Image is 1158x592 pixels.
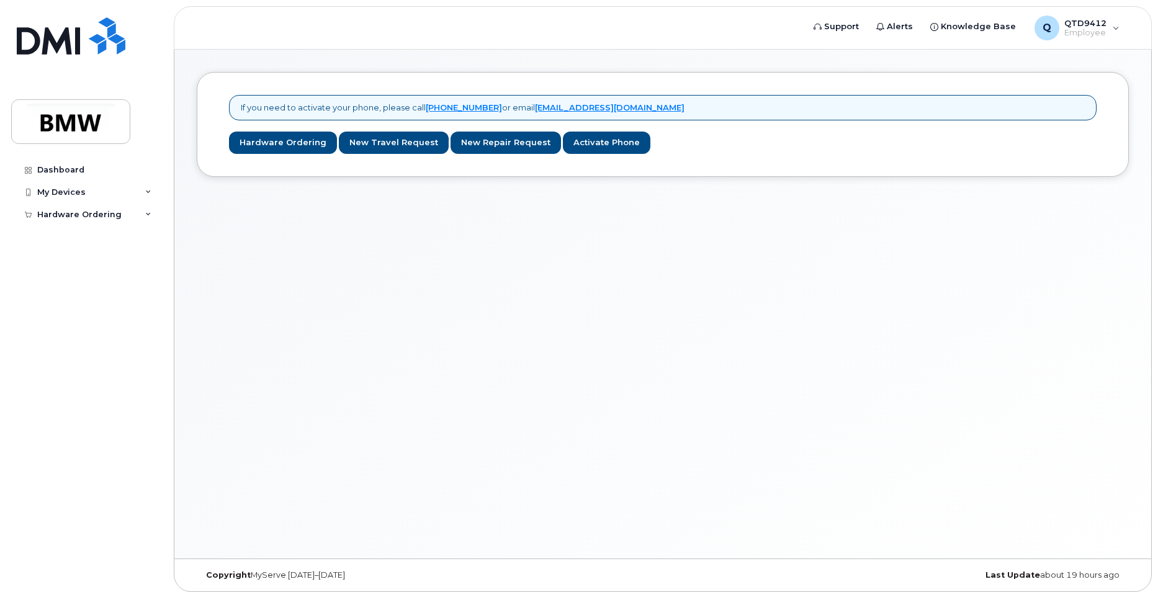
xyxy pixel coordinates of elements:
[426,102,502,112] a: [PHONE_NUMBER]
[563,132,650,155] a: Activate Phone
[818,570,1129,580] div: about 19 hours ago
[197,570,508,580] div: MyServe [DATE]–[DATE]
[229,132,337,155] a: Hardware Ordering
[206,570,251,580] strong: Copyright
[535,102,684,112] a: [EMAIL_ADDRESS][DOMAIN_NAME]
[339,132,449,155] a: New Travel Request
[241,102,684,114] p: If you need to activate your phone, please call or email
[451,132,561,155] a: New Repair Request
[985,570,1040,580] strong: Last Update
